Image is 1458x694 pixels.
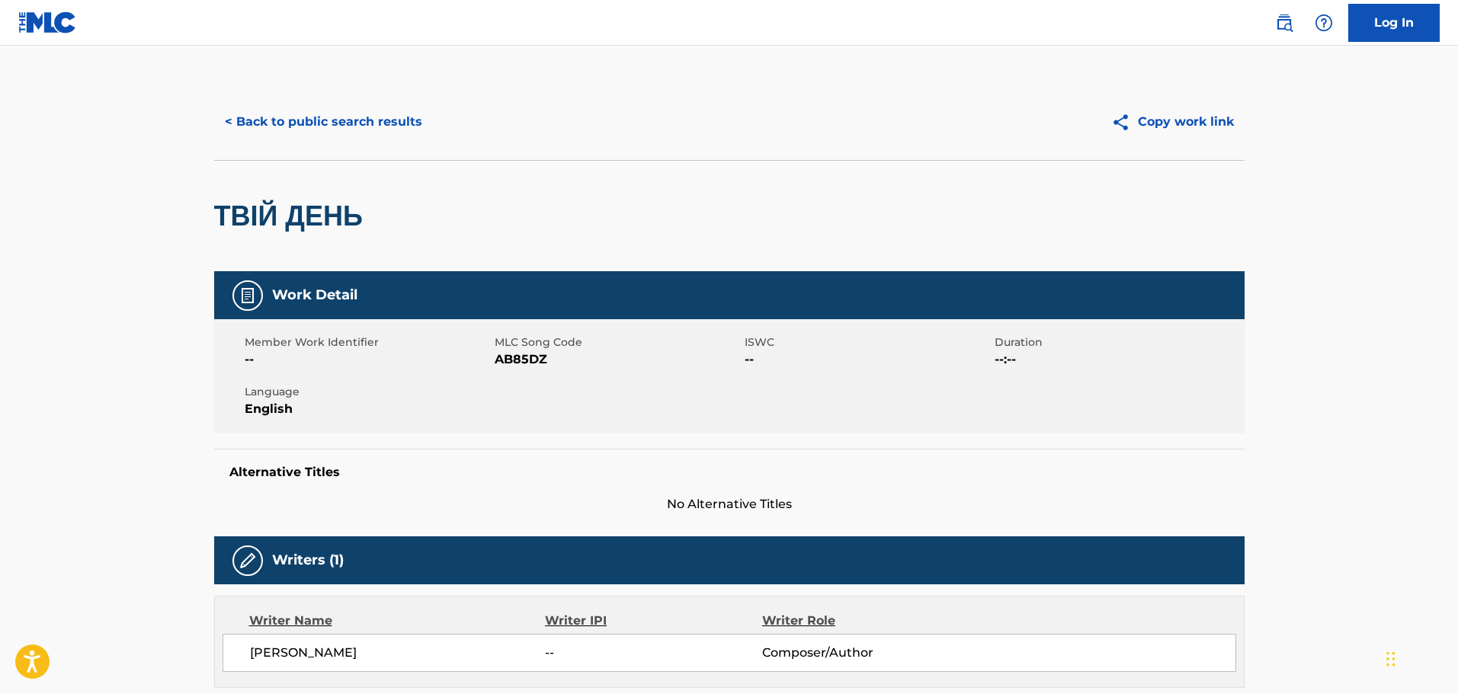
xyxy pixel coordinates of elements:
[762,644,960,662] span: Composer/Author
[995,334,1241,350] span: Duration
[272,552,344,569] h5: Writers (1)
[995,350,1241,369] span: --:--
[18,11,77,34] img: MLC Logo
[545,612,762,630] div: Writer IPI
[545,644,761,662] span: --
[495,334,741,350] span: MLC Song Code
[1269,8,1299,38] a: Public Search
[762,612,960,630] div: Writer Role
[245,384,491,400] span: Language
[214,199,370,233] h2: ТВІЙ ДЕНЬ
[239,552,257,570] img: Writers
[214,103,433,141] button: < Back to public search results
[229,465,1229,480] h5: Alternative Titles
[1382,621,1458,694] div: Widget de chat
[214,495,1245,513] span: No Alternative Titles
[245,400,491,418] span: English
[495,350,741,369] span: AB85DZ
[272,286,357,304] h5: Work Detail
[745,350,991,369] span: --
[239,286,257,305] img: Work Detail
[250,644,546,662] span: [PERSON_NAME]
[1309,8,1339,38] div: Help
[745,334,991,350] span: ISWC
[1111,113,1138,132] img: Copy work link
[245,334,491,350] span: Member Work Identifier
[249,612,546,630] div: Writer Name
[1315,14,1333,32] img: help
[245,350,491,369] span: --
[1382,621,1458,694] iframe: Chat Widget
[1386,636,1396,682] div: Arrastar
[1275,14,1293,32] img: search
[1101,103,1245,141] button: Copy work link
[1348,4,1440,42] a: Log In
